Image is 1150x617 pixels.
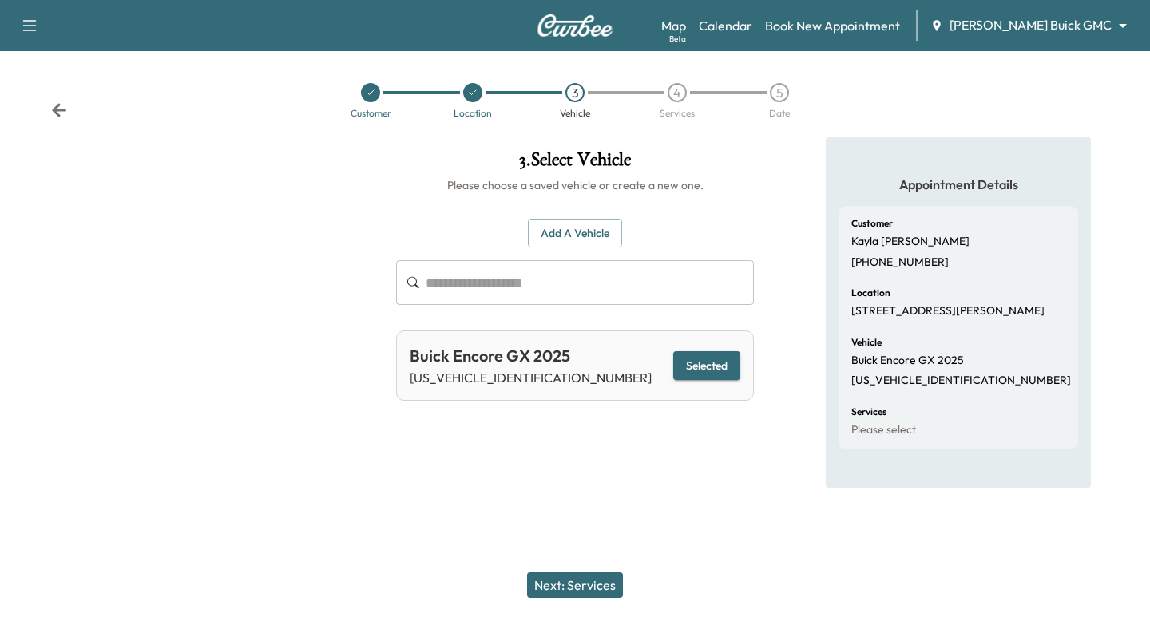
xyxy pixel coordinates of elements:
p: [PHONE_NUMBER] [851,255,949,270]
p: [US_VEHICLE_IDENTIFICATION_NUMBER] [410,368,652,387]
p: [US_VEHICLE_IDENTIFICATION_NUMBER] [851,374,1071,388]
div: Location [454,109,492,118]
p: Buick Encore GX 2025 [851,354,964,368]
div: Buick Encore GX 2025 [410,344,652,368]
button: Add a Vehicle [528,219,622,248]
a: Book New Appointment [765,16,900,35]
h1: 3 . Select Vehicle [396,150,754,177]
div: Vehicle [560,109,590,118]
p: [STREET_ADDRESS][PERSON_NAME] [851,304,1045,318]
div: 4 [668,83,687,102]
img: Curbee Logo [537,14,613,37]
h6: Customer [851,219,893,228]
div: Customer [351,109,391,118]
button: Next: Services [527,572,623,598]
span: [PERSON_NAME] Buick GMC [950,16,1112,34]
h6: Please choose a saved vehicle or create a new one. [396,177,754,193]
div: Back [51,102,67,118]
p: Please select [851,423,916,437]
h6: Services [851,407,886,417]
div: Beta [669,33,686,45]
button: Selected [673,351,740,381]
h6: Location [851,288,890,298]
h6: Vehicle [851,338,882,347]
div: 3 [565,83,585,102]
div: 5 [770,83,789,102]
a: MapBeta [661,16,686,35]
h5: Appointment Details [839,176,1078,193]
a: Calendar [699,16,752,35]
div: Date [769,109,790,118]
div: Services [660,109,695,118]
p: Kayla [PERSON_NAME] [851,235,970,249]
